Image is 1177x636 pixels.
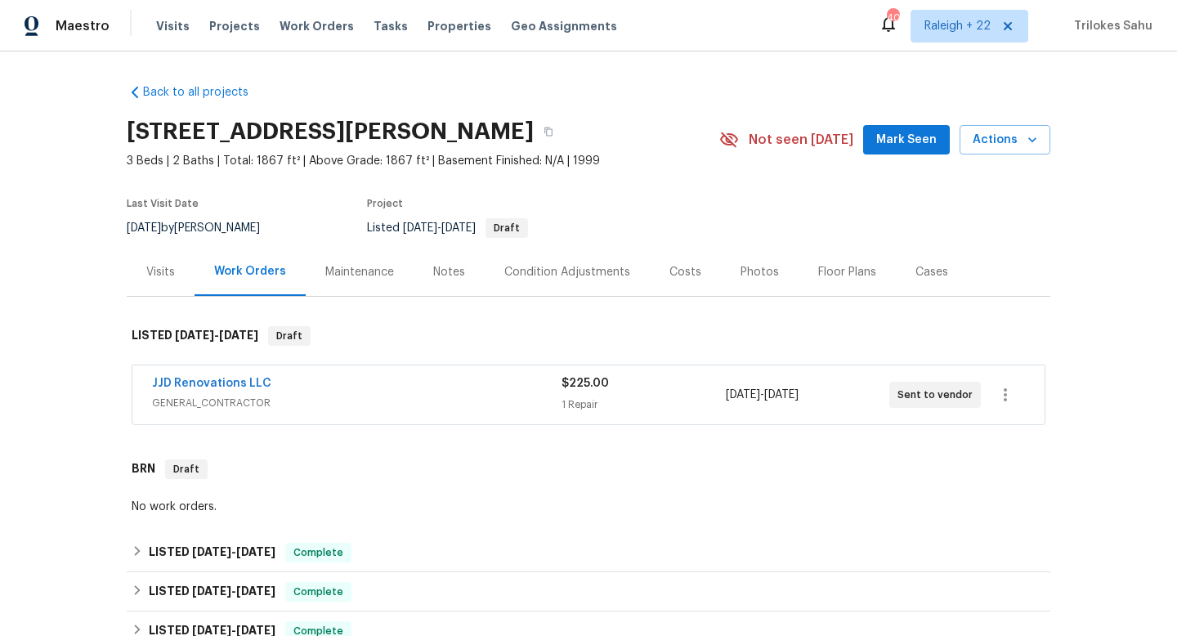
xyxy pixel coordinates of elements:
button: Copy Address [534,117,563,146]
span: GENERAL_CONTRACTOR [152,395,562,411]
h6: LISTED [149,543,275,562]
span: - [192,625,275,636]
span: [DATE] [192,546,231,558]
div: No work orders. [132,499,1045,515]
span: Listed [367,222,528,234]
span: [DATE] [192,585,231,597]
span: Complete [287,584,350,600]
button: Mark Seen [863,125,950,155]
span: - [403,222,476,234]
h6: LISTED [149,582,275,602]
span: [DATE] [236,585,275,597]
div: LISTED [DATE]-[DATE]Draft [127,310,1050,362]
span: Last Visit Date [127,199,199,208]
span: Maestro [56,18,110,34]
span: Draft [270,328,309,344]
span: [DATE] [236,546,275,558]
span: [DATE] [403,222,437,234]
span: Project [367,199,403,208]
button: Actions [960,125,1050,155]
div: Condition Adjustments [504,264,630,280]
span: Work Orders [280,18,354,34]
span: [DATE] [441,222,476,234]
a: JJD Renovations LLC [152,378,271,389]
div: Costs [669,264,701,280]
div: Maintenance [325,264,394,280]
span: - [726,387,799,403]
div: Floor Plans [818,264,876,280]
div: 1 Repair [562,396,725,413]
div: BRN Draft [127,443,1050,495]
span: Raleigh + 22 [924,18,991,34]
span: Draft [167,461,206,477]
span: [DATE] [192,625,231,636]
div: Work Orders [214,263,286,280]
span: [DATE] [127,222,161,234]
span: [DATE] [764,389,799,401]
div: Notes [433,264,465,280]
span: Not seen [DATE] [749,132,853,148]
h2: [STREET_ADDRESS][PERSON_NAME] [127,123,534,140]
span: Visits [156,18,190,34]
div: Cases [915,264,948,280]
span: Properties [427,18,491,34]
span: - [192,585,275,597]
span: Complete [287,544,350,561]
span: Projects [209,18,260,34]
div: Visits [146,264,175,280]
span: [DATE] [219,329,258,341]
span: - [175,329,258,341]
div: Photos [741,264,779,280]
span: Sent to vendor [897,387,979,403]
span: Geo Assignments [511,18,617,34]
span: Actions [973,130,1037,150]
span: Tasks [374,20,408,32]
div: LISTED [DATE]-[DATE]Complete [127,533,1050,572]
div: LISTED [DATE]-[DATE]Complete [127,572,1050,611]
h6: LISTED [132,326,258,346]
div: by [PERSON_NAME] [127,218,280,238]
span: Mark Seen [876,130,937,150]
span: $225.00 [562,378,609,389]
span: - [192,546,275,558]
span: [DATE] [236,625,275,636]
h6: BRN [132,459,155,479]
span: Draft [487,223,526,233]
span: [DATE] [726,389,760,401]
div: 409 [887,10,898,26]
span: [DATE] [175,329,214,341]
span: Trilokes Sahu [1067,18,1152,34]
span: 3 Beds | 2 Baths | Total: 1867 ft² | Above Grade: 1867 ft² | Basement Finished: N/A | 1999 [127,153,719,169]
a: Back to all projects [127,84,284,101]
